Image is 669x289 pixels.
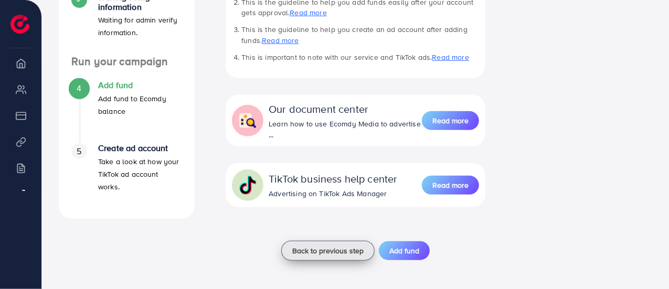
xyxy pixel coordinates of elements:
span: Read more [432,180,469,190]
button: Read more [422,176,479,195]
img: logo [10,15,29,34]
p: Take a look at how your TikTok ad account works. [98,155,182,193]
div: Advertising on TikTok Ads Manager [269,188,397,199]
li: Create ad account [59,143,195,206]
a: Read more [290,7,326,18]
button: Add fund [379,241,430,260]
div: TikTok business help center [269,171,397,186]
span: 4 [77,82,81,94]
iframe: Chat [624,242,661,281]
img: collapse [238,176,257,195]
button: Back to previous step [281,241,375,261]
a: Read more [262,35,299,46]
li: Add fund [59,80,195,143]
a: Read more [422,175,479,196]
a: Read more [422,110,479,131]
button: Read more [422,111,479,130]
img: collapse [238,111,257,130]
span: Back to previous step [292,245,364,256]
div: Learn how to use Ecomdy Media to advertise ... [269,119,422,140]
li: This is the guideline to help you create an ad account after adding funds. [241,24,479,46]
h4: Run your campaign [59,55,195,68]
a: Read more [432,52,469,62]
span: Add fund [389,245,419,256]
p: Waiting for admin verify information. [98,14,182,39]
h4: Create ad account [98,143,182,153]
li: This is important to note with our service and TikTok ads. [241,52,479,62]
span: Read more [432,115,469,126]
span: 5 [77,145,81,157]
div: Our document center [269,101,422,116]
p: Add fund to Ecomdy balance [98,92,182,117]
h4: Add fund [98,80,182,90]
